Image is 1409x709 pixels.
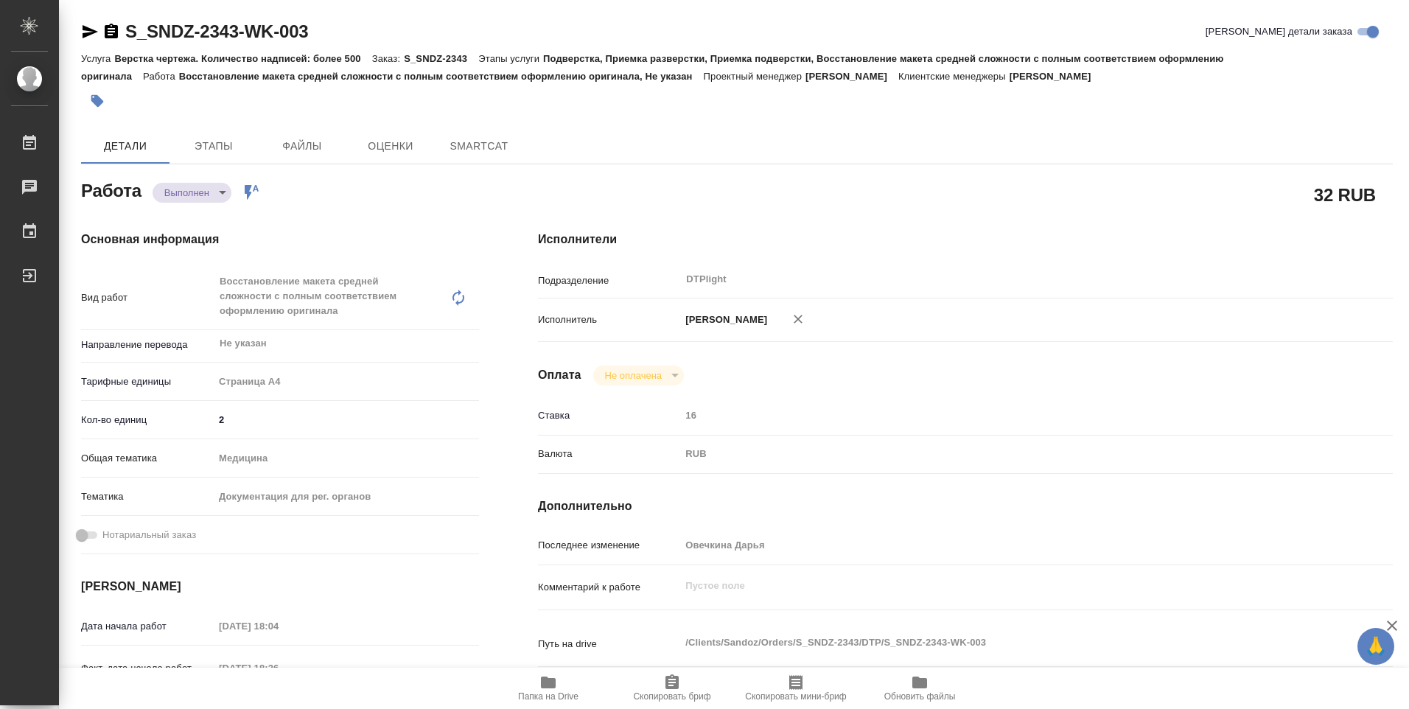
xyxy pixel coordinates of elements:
[160,186,214,199] button: Выполнен
[478,53,543,64] p: Этапы услуги
[81,53,114,64] p: Услуга
[538,447,680,461] p: Валюта
[81,231,479,248] h4: Основная информация
[680,312,767,327] p: [PERSON_NAME]
[444,137,514,156] span: SmartCat
[355,137,426,156] span: Оценки
[81,176,141,203] h2: Работа
[267,137,338,156] span: Файлы
[214,369,479,394] div: Страница А4
[898,71,1010,82] p: Клиентские менеджеры
[81,619,214,634] p: Дата начала работ
[214,446,479,471] div: Медицина
[884,691,956,702] span: Обновить файлы
[1363,631,1388,662] span: 🙏
[81,413,214,427] p: Кол-во единиц
[153,183,231,203] div: Выполнен
[81,23,99,41] button: Скопировать ссылку для ЯМессенджера
[680,630,1321,655] textarea: /Clients/Sandoz/Orders/S_SNDZ-2343/DTP/S_SNDZ-2343-WK-003
[486,668,610,709] button: Папка на Drive
[538,497,1393,515] h4: Дополнительно
[81,338,214,352] p: Направление перевода
[680,441,1321,467] div: RUB
[538,637,680,652] p: Путь на drive
[593,366,684,385] div: Выполнен
[178,137,249,156] span: Этапы
[601,369,666,382] button: Не оплачена
[143,71,179,82] p: Работа
[404,53,478,64] p: S_SNDZ-2343
[538,408,680,423] p: Ставка
[538,580,680,595] p: Комментарий к работе
[538,366,581,384] h4: Оплата
[805,71,898,82] p: [PERSON_NAME]
[81,85,113,117] button: Добавить тэг
[538,273,680,288] p: Подразделение
[538,231,1393,248] h4: Исполнители
[745,691,846,702] span: Скопировать мини-бриф
[81,489,214,504] p: Тематика
[102,23,120,41] button: Скопировать ссылку
[518,691,578,702] span: Папка на Drive
[610,668,734,709] button: Скопировать бриф
[1010,71,1102,82] p: [PERSON_NAME]
[372,53,404,64] p: Заказ:
[633,691,710,702] span: Скопировать бриф
[538,538,680,553] p: Последнее изменение
[538,312,680,327] p: Исполнитель
[102,528,196,542] span: Нотариальный заказ
[214,657,343,679] input: Пустое поле
[214,484,479,509] div: Документация для рег. органов
[90,137,161,156] span: Детали
[214,409,479,430] input: ✎ Введи что-нибудь
[125,21,308,41] a: S_SNDZ-2343-WK-003
[782,303,814,335] button: Удалить исполнителя
[179,71,704,82] p: Восстановление макета средней сложности с полным соответствием оформлению оригинала, Не указан
[81,290,214,305] p: Вид работ
[734,668,858,709] button: Скопировать мини-бриф
[114,53,371,64] p: Верстка чертежа. Количество надписей: более 500
[81,578,479,596] h4: [PERSON_NAME]
[704,71,805,82] p: Проектный менеджер
[214,615,343,637] input: Пустое поле
[81,53,1224,82] p: Подверстка, Приемка разверстки, Приемка подверстки, Восстановление макета средней сложности с пол...
[1357,628,1394,665] button: 🙏
[680,534,1321,556] input: Пустое поле
[81,374,214,389] p: Тарифные единицы
[858,668,982,709] button: Обновить файлы
[1206,24,1352,39] span: [PERSON_NAME] детали заказа
[81,451,214,466] p: Общая тематика
[1314,182,1376,207] h2: 32 RUB
[680,405,1321,426] input: Пустое поле
[81,661,214,676] p: Факт. дата начала работ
